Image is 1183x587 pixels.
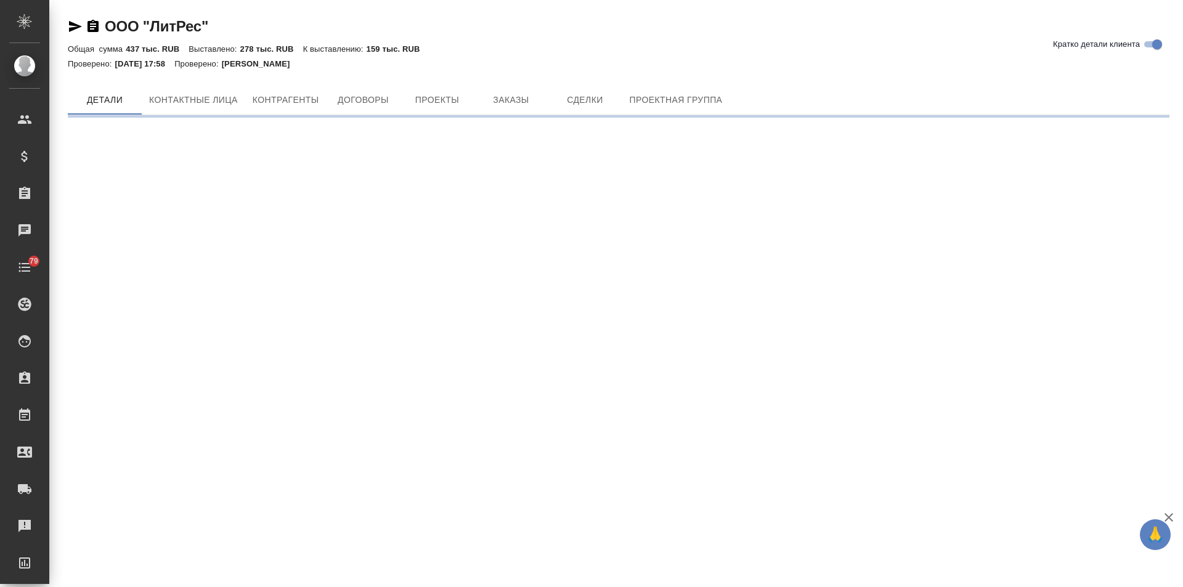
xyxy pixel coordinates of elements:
[115,59,175,68] p: [DATE] 17:58
[367,44,429,54] p: 159 тыс. RUB
[240,44,303,54] p: 278 тыс. RUB
[86,19,100,34] button: Скопировать ссылку
[303,44,367,54] p: К выставлению:
[3,252,46,283] a: 79
[68,19,83,34] button: Скопировать ссылку для ЯМессенджера
[189,44,240,54] p: Выставлено:
[629,92,722,108] span: Проектная группа
[149,92,238,108] span: Контактные лица
[1145,522,1166,548] span: 🙏
[105,18,208,34] a: ООО "ЛитРес"
[22,255,46,267] span: 79
[222,59,299,68] p: [PERSON_NAME]
[253,92,319,108] span: Контрагенты
[126,44,189,54] p: 437 тыс. RUB
[75,92,134,108] span: Детали
[1140,519,1171,550] button: 🙏
[68,59,115,68] p: Проверено:
[174,59,222,68] p: Проверено:
[481,92,540,108] span: Заказы
[1053,38,1140,51] span: Кратко детали клиента
[407,92,466,108] span: Проекты
[333,92,392,108] span: Договоры
[555,92,614,108] span: Сделки
[68,44,126,54] p: Общая сумма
